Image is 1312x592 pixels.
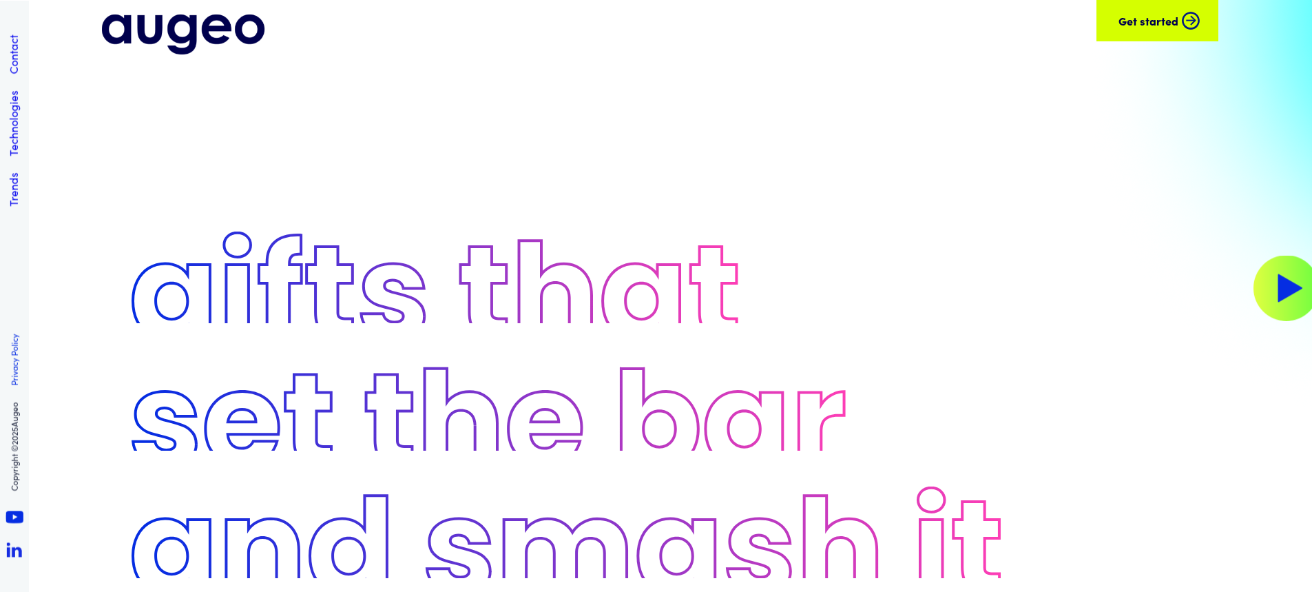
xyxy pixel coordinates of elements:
[9,334,20,385] a: Privacy Policy
[8,427,20,445] span: 2025
[6,172,21,206] a: Trends
[9,402,20,491] p: Copyright © Augeo
[94,6,273,63] img: Augeo logo
[6,34,21,74] a: Contact
[6,90,21,156] a: Technologies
